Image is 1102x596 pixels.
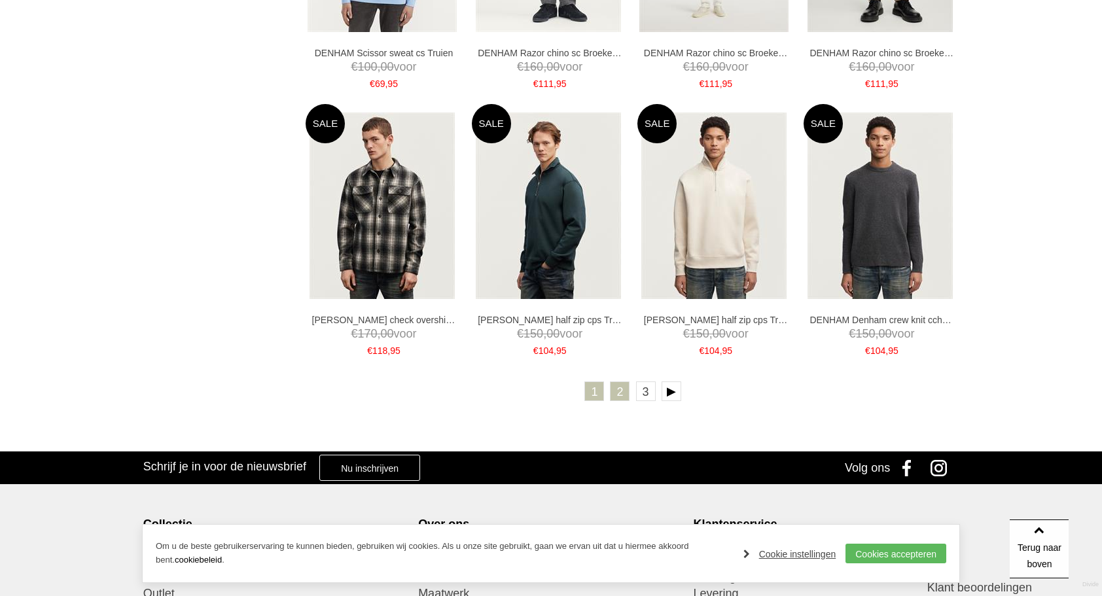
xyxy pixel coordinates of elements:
span: , [554,79,556,89]
span: voor [478,326,622,342]
span: 00 [713,327,726,340]
span: € [699,79,704,89]
span: 111 [870,79,885,89]
span: voor [644,59,788,75]
span: € [699,345,704,356]
span: 00 [713,60,726,73]
span: 111 [539,79,554,89]
div: Over ons [418,517,684,531]
a: DENHAM Razor chino sc Broeken en Pantalons [809,47,953,59]
span: € [683,60,690,73]
span: 00 [878,327,891,340]
span: 95 [888,345,898,356]
span: , [385,79,387,89]
a: Cookie instellingen [743,544,836,564]
span: , [875,60,878,73]
a: DENHAM Razor chino sc Broeken en Pantalons [644,47,788,59]
span: 104 [870,345,885,356]
a: 2 [610,381,630,401]
span: 95 [888,79,898,89]
span: 00 [546,60,560,73]
span: € [367,345,372,356]
span: 95 [722,345,733,356]
h3: Klant beoordelingen [927,580,1063,595]
span: 69 [375,79,385,89]
span: , [720,79,722,89]
a: [PERSON_NAME] half zip cps Truien [644,314,788,326]
a: Cookies accepteren [845,544,946,563]
img: DENHAM Aldo half zip cps Truien [641,113,787,299]
span: voor [644,326,788,342]
span: 95 [722,79,733,89]
span: 95 [556,79,567,89]
span: 170 [357,327,377,340]
p: Om u de beste gebruikerservaring te kunnen bieden, gebruiken wij cookies. Als u onze site gebruik... [156,540,730,567]
span: 00 [381,60,394,73]
span: 95 [387,79,398,89]
span: voor [312,59,456,75]
span: voor [809,326,953,342]
span: , [378,60,381,73]
img: DENHAM Denham crew knit cch Truien [808,113,953,299]
a: cookiebeleid [175,555,222,565]
span: 00 [546,327,560,340]
img: DENHAM Aldo half zip cps Truien [476,113,621,299]
a: DENHAM Razor chino sc Broeken en Pantalons [478,47,622,59]
span: , [387,345,390,356]
span: € [351,327,357,340]
span: 00 [381,327,394,340]
span: 160 [690,60,709,73]
div: Volg ons [845,451,890,484]
div: Klantenservice [693,517,959,531]
a: Nu inschrijven [319,455,420,481]
span: 111 [704,79,719,89]
span: , [378,327,381,340]
span: 160 [855,60,875,73]
a: [PERSON_NAME] half zip cps Truien [478,314,622,326]
span: voor [478,59,622,75]
span: , [885,345,888,356]
span: 00 [878,60,891,73]
span: 95 [390,345,400,356]
span: € [849,60,855,73]
span: € [351,60,357,73]
a: Terug naar boven [1010,519,1069,578]
span: € [865,345,870,356]
span: € [517,327,524,340]
div: Collectie [143,517,409,531]
span: , [885,79,888,89]
span: voor [312,326,456,342]
span: 104 [704,345,719,356]
img: DENHAM Oliver check overshirt pwc Overhemden [310,113,455,299]
a: 3 [636,381,656,401]
span: € [683,327,690,340]
a: Facebook [893,451,926,484]
span: , [543,327,546,340]
span: € [370,79,375,89]
span: € [517,60,524,73]
span: , [543,60,546,73]
a: DENHAM Denham crew knit cch Truien [809,314,953,326]
span: € [533,79,539,89]
span: € [865,79,870,89]
h3: Schrijf je in voor de nieuwsbrief [143,459,306,474]
span: , [554,345,556,356]
span: 160 [524,60,543,73]
a: Instagram [926,451,959,484]
span: 104 [539,345,554,356]
a: [PERSON_NAME] check overshirt pwc Overhemden [312,314,456,326]
span: € [533,345,539,356]
span: 150 [855,327,875,340]
span: 118 [372,345,387,356]
span: 150 [690,327,709,340]
span: , [709,60,713,73]
span: 100 [357,60,377,73]
span: voor [809,59,953,75]
span: 150 [524,327,543,340]
span: , [720,345,722,356]
span: , [875,327,878,340]
a: DENHAM Scissor sweat cs Truien [312,47,456,59]
span: € [849,327,855,340]
span: , [709,327,713,340]
a: Divide [1082,576,1099,593]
